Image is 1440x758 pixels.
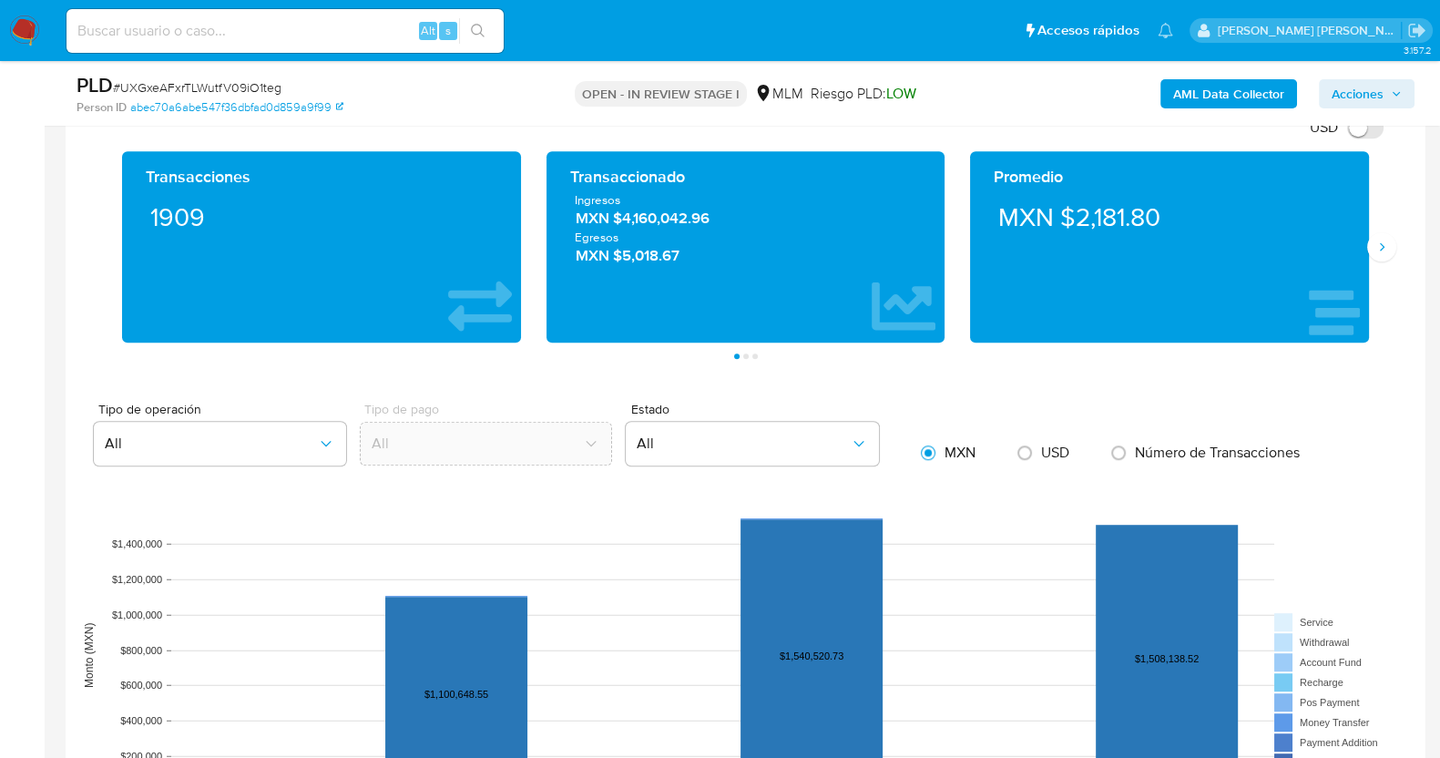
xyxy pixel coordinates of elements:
[113,78,281,97] span: # UXGxeAFxrTLWutfV09iO1teg
[1158,23,1173,38] a: Notificaciones
[1332,79,1384,108] span: Acciones
[754,84,803,104] div: MLM
[575,81,747,107] p: OPEN - IN REVIEW STAGE I
[66,19,504,43] input: Buscar usuario o caso...
[1407,21,1426,40] a: Salir
[886,83,916,104] span: LOW
[77,99,127,116] b: Person ID
[1319,79,1414,108] button: Acciones
[1403,43,1431,57] span: 3.157.2
[1173,79,1284,108] b: AML Data Collector
[811,84,916,104] span: Riesgo PLD:
[1037,21,1139,40] span: Accesos rápidos
[130,99,343,116] a: abec70a6abe547f36dbfad0d859a9f99
[1160,79,1297,108] button: AML Data Collector
[421,22,435,39] span: Alt
[1218,22,1402,39] p: baltazar.cabreradupeyron@mercadolibre.com.mx
[77,70,113,99] b: PLD
[459,18,496,44] button: search-icon
[445,22,451,39] span: s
